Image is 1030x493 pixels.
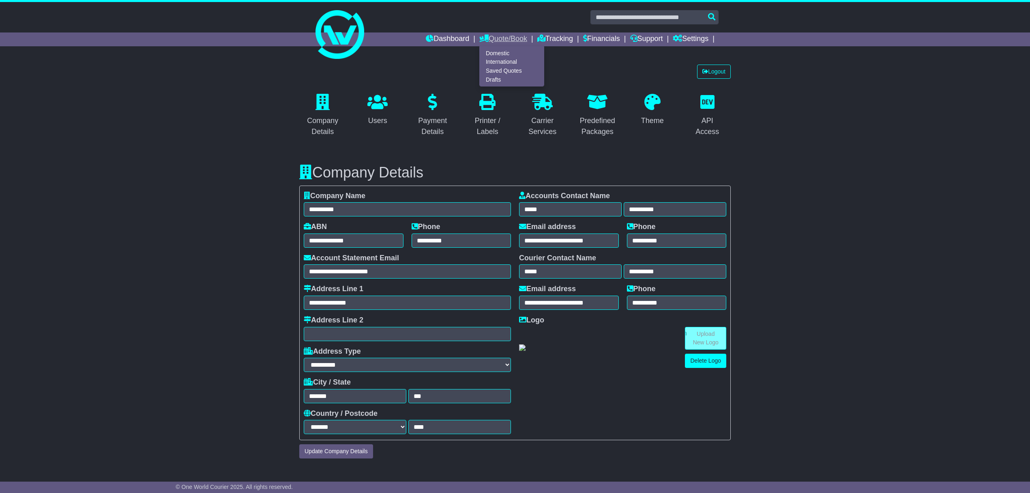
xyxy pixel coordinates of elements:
a: Carrier Services [519,91,566,140]
label: Account Statement Email [304,254,399,263]
img: GetCustomerLogo [519,344,526,351]
label: City / State [304,378,351,387]
label: Email address [519,285,576,294]
a: Tracking [537,32,573,46]
label: Logo [519,316,544,325]
a: Printer / Labels [464,91,511,140]
a: Users [362,91,393,129]
label: Email address [519,223,576,231]
div: Company Details [305,115,341,137]
a: API Access [684,91,731,140]
div: Quote/Book [479,46,544,86]
label: Phone [412,223,440,231]
label: ABN [304,223,327,231]
a: Financials [583,32,620,46]
label: Address Line 2 [304,316,363,325]
label: Address Type [304,347,361,356]
div: Predefined Packages [579,115,616,137]
a: Support [630,32,663,46]
a: Dashboard [426,32,469,46]
label: Phone [627,285,656,294]
label: Address Line 1 [304,285,363,294]
a: Company Details [299,91,346,140]
label: Phone [627,223,656,231]
a: Theme [636,91,669,129]
h3: Company Details [299,164,731,181]
label: Courier Contact Name [519,254,596,263]
span: © One World Courier 2025. All rights reserved. [176,484,293,490]
a: Delete Logo [685,354,726,368]
label: Accounts Contact Name [519,192,610,201]
label: Company Name [304,192,365,201]
a: International [480,58,544,67]
a: Quote/Book [479,32,527,46]
a: Drafts [480,75,544,84]
a: Settings [673,32,708,46]
a: Saved Quotes [480,67,544,76]
a: Domestic [480,49,544,58]
div: API Access [689,115,726,137]
a: Payment Details [409,91,456,140]
div: Carrier Services [524,115,561,137]
div: Printer / Labels [470,115,506,137]
a: Logout [697,65,731,79]
div: Theme [641,115,664,126]
button: Update Company Details [299,444,373,458]
a: Predefined Packages [574,91,621,140]
a: Upload New Logo [685,327,726,350]
label: Country / Postcode [304,409,378,418]
div: Users [367,115,388,126]
div: Payment Details [414,115,451,137]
